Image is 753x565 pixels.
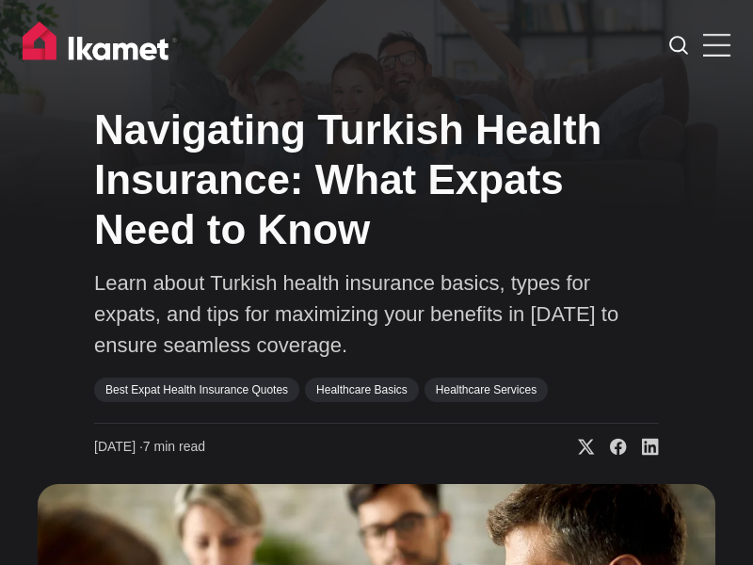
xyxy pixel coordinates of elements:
time: 7 min read [94,438,205,457]
a: Best Expat Health Insurance Quotes [94,378,299,402]
span: [DATE] ∙ [94,439,143,454]
a: Healthcare Services [425,378,548,402]
a: Healthcare Basics [305,378,419,402]
img: Ikamet home [23,22,177,69]
a: Share on X [563,438,595,457]
a: Share on Linkedin [627,438,659,457]
a: Share on Facebook [595,438,627,457]
h1: Navigating Turkish Health Insurance: What Expats Need to Know [94,105,659,254]
p: Learn about Turkish health insurance basics, types for expats, and tips for maximizing your benef... [94,267,659,361]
